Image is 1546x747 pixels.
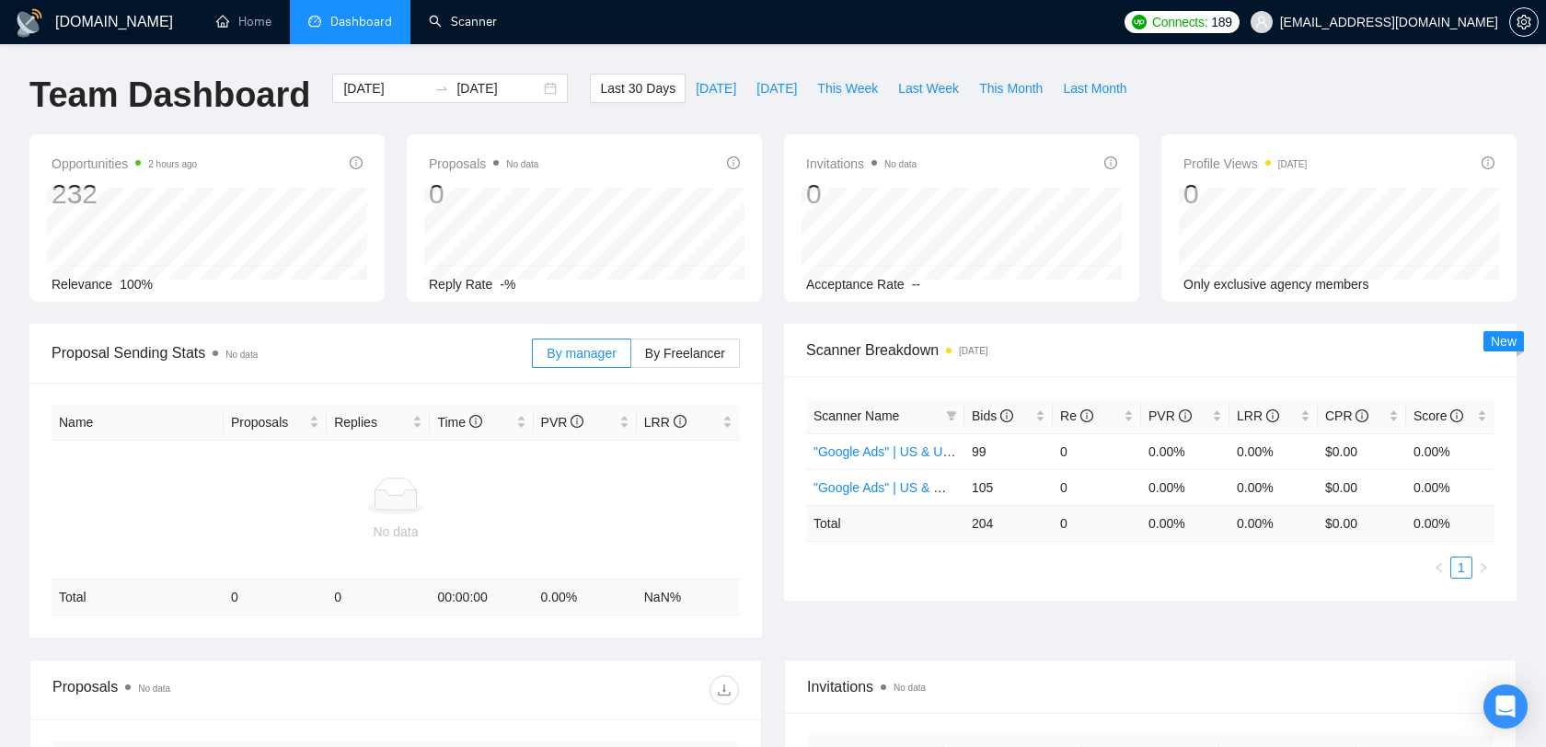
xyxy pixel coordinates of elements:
td: 0.00% [1406,469,1494,505]
span: No data [894,683,926,693]
span: Relevance [52,277,112,292]
span: filter [942,402,961,430]
img: logo [15,8,44,38]
span: PVR [541,415,584,430]
span: info-circle [1450,409,1463,422]
span: 100% [120,277,153,292]
span: info-circle [727,156,740,169]
span: -% [500,277,515,292]
span: [DATE] [756,78,797,98]
td: 00:00:00 [430,580,533,615]
time: [DATE] [959,346,987,356]
button: left [1428,557,1450,579]
div: Open Intercom Messenger [1483,684,1528,729]
input: End date [456,78,540,98]
span: PVR [1148,408,1192,423]
td: 105 [964,469,1053,505]
span: Proposals [231,412,306,432]
td: Total [52,580,224,615]
span: Last Week [898,78,959,98]
span: Connects: [1152,12,1207,32]
div: No data [59,522,733,542]
td: 0.00 % [1229,505,1318,541]
td: 0.00 % [534,580,637,615]
span: By manager [547,346,616,361]
span: 189 [1211,12,1231,32]
td: 99 [964,433,1053,469]
th: Replies [327,405,430,441]
span: No data [506,159,538,169]
img: upwork-logo.png [1132,15,1147,29]
span: Proposal Sending Stats [52,341,532,364]
span: info-circle [1104,156,1117,169]
span: info-circle [1356,409,1368,422]
span: Dashboard [330,14,392,29]
span: swap-right [434,81,449,96]
span: Invitations [807,675,1494,698]
button: Last Month [1053,74,1136,103]
th: Proposals [224,405,327,441]
span: info-circle [1179,409,1192,422]
td: 0.00% [1406,433,1494,469]
time: 2 hours ago [148,159,197,169]
span: Score [1413,408,1463,423]
span: Proposals [429,153,538,175]
button: Last 30 Days [590,74,686,103]
span: info-circle [1266,409,1279,422]
span: user [1255,16,1268,29]
span: Last Month [1063,78,1126,98]
span: [DATE] [696,78,736,98]
time: [DATE] [1278,159,1307,169]
td: 0.00% [1141,433,1229,469]
span: No data [884,159,917,169]
button: setting [1509,7,1539,37]
div: 0 [1183,177,1307,212]
span: New [1491,334,1517,349]
td: 0.00% [1229,469,1318,505]
span: Replies [334,412,409,432]
input: Start date [343,78,427,98]
span: By Freelancer [645,346,725,361]
span: info-circle [350,156,363,169]
td: 0.00 % [1141,505,1229,541]
td: 0 [327,580,430,615]
a: setting [1509,15,1539,29]
li: Previous Page [1428,557,1450,579]
li: Next Page [1472,557,1494,579]
span: LRR [644,415,686,430]
span: info-circle [469,415,482,428]
span: Acceptance Rate [806,277,905,292]
h1: Team Dashboard [29,74,310,117]
div: 232 [52,177,197,212]
li: 1 [1450,557,1472,579]
td: $ 0.00 [1318,505,1406,541]
td: 0 [1053,469,1141,505]
span: Reply Rate [429,277,492,292]
td: $0.00 [1318,433,1406,469]
div: 0 [429,177,538,212]
td: NaN % [637,580,740,615]
span: This Month [979,78,1043,98]
span: setting [1510,15,1538,29]
button: This Week [807,74,888,103]
span: Only exclusive agency members [1183,277,1369,292]
th: Name [52,405,224,441]
span: No data [138,684,170,694]
td: 0 [1053,505,1141,541]
span: info-circle [571,415,583,428]
span: to [434,81,449,96]
span: info-circle [1482,156,1494,169]
button: [DATE] [686,74,746,103]
td: 0.00% [1229,433,1318,469]
span: Bids [972,408,1013,423]
a: homeHome [216,14,271,29]
td: 0 [1053,433,1141,469]
span: Profile Views [1183,153,1307,175]
button: right [1472,557,1494,579]
button: This Month [969,74,1053,103]
td: $0.00 [1318,469,1406,505]
span: No data [225,350,258,360]
span: info-circle [674,415,686,428]
td: Total [806,505,964,541]
span: dashboard [308,15,321,28]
